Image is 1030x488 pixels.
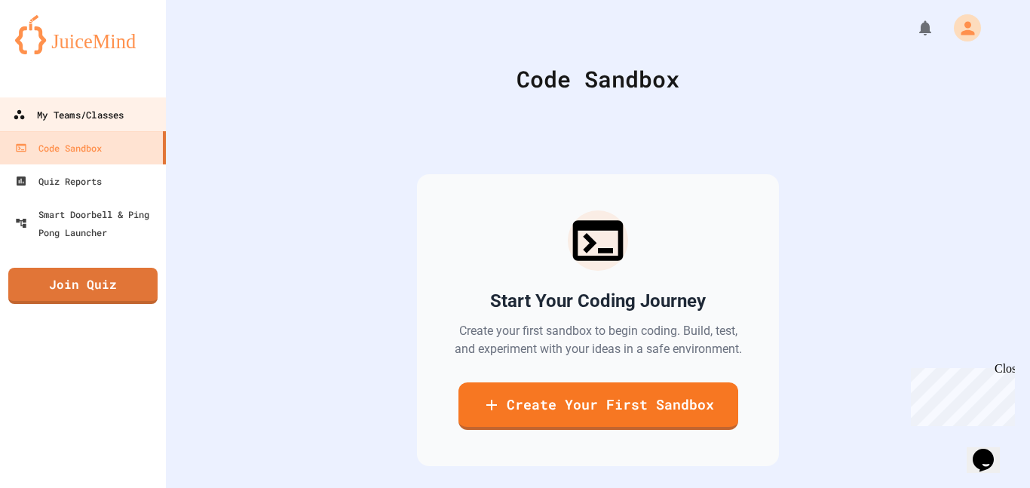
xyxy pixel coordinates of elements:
div: Code Sandbox [15,139,102,157]
a: Join Quiz [8,268,158,304]
div: Code Sandbox [204,62,992,96]
div: Smart Doorbell & Ping Pong Launcher [15,205,160,241]
p: Create your first sandbox to begin coding. Build, test, and experiment with your ideas in a safe ... [453,322,743,358]
a: Create Your First Sandbox [458,382,738,430]
h2: Start Your Coding Journey [490,289,706,313]
div: My Notifications [888,15,938,41]
div: My Account [938,11,985,45]
div: My Teams/Classes [13,106,124,124]
iframe: chat widget [967,428,1015,473]
div: Chat with us now!Close [6,6,104,96]
iframe: chat widget [905,362,1015,426]
img: logo-orange.svg [15,15,151,54]
div: Quiz Reports [15,172,102,190]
